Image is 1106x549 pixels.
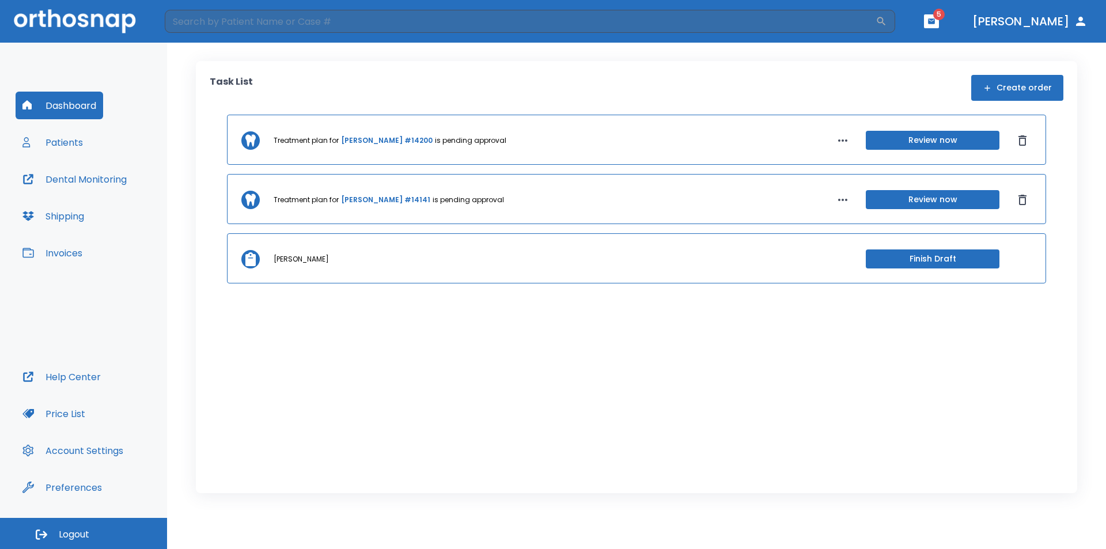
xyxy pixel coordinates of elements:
[274,135,339,146] p: Treatment plan for
[435,135,506,146] p: is pending approval
[968,11,1092,32] button: [PERSON_NAME]
[210,75,253,101] p: Task List
[866,131,999,150] button: Review now
[16,400,92,427] button: Price List
[59,528,89,541] span: Logout
[165,10,876,33] input: Search by Patient Name or Case #
[341,135,433,146] a: [PERSON_NAME] #14200
[16,363,108,391] button: Help Center
[16,202,91,230] button: Shipping
[933,9,945,20] span: 5
[866,249,999,268] button: Finish Draft
[1013,191,1032,209] button: Dismiss
[16,128,90,156] button: Patients
[14,9,136,33] img: Orthosnap
[16,92,103,119] button: Dashboard
[274,254,329,264] p: [PERSON_NAME]
[274,195,339,205] p: Treatment plan for
[16,239,89,267] button: Invoices
[971,75,1063,101] button: Create order
[16,437,130,464] button: Account Settings
[16,165,134,193] button: Dental Monitoring
[433,195,504,205] p: is pending approval
[866,190,999,209] button: Review now
[341,195,430,205] a: [PERSON_NAME] #14141
[1013,131,1032,150] button: Dismiss
[16,474,109,501] button: Preferences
